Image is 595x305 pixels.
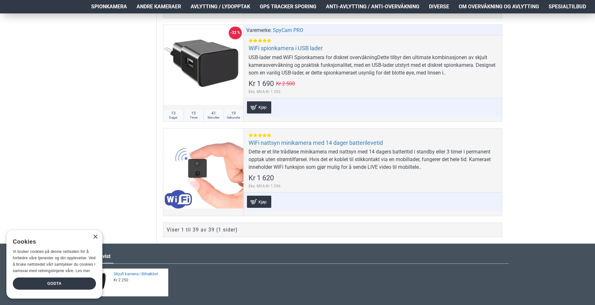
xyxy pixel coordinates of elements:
[114,271,164,277] a: Skjult kamera i Bilnøkkel
[459,3,539,11] span: Om overvåkning og avlytting
[75,269,90,273] a: Les mer, opens a new window
[257,105,268,109] span: Kjøp
[249,44,323,52] a: WiFi spionkamera i USB lader
[246,27,272,34] span: Varemerke:
[163,25,243,105] a: WiFi spionkamera i USB lader WiFi spionkamera i USB lader
[273,27,303,34] a: SpyCam PRO
[137,3,181,11] span: Andre kameraer
[93,235,98,239] div: Close
[249,183,281,189] span: Eks. MVA:Kr 1 296
[276,81,295,86] span: Kr 2 500
[429,3,449,11] span: Diverse
[249,89,295,95] span: Eks. MVA:Kr 1 352
[249,175,274,182] span: Kr 1 620
[114,278,128,283] span: Kr 2 250
[249,139,383,146] a: WiFi nattsyn minikamera med 14 dager batterilevetid
[163,129,243,208] a: WiFi nattsyn minikamera med 14 dager batterilevetid WiFi nattsyn minikamera med 14 dager batteril...
[249,148,497,171] div: Dette er et lite trådløse minikamera med nattsyn med 14 dagers batteritid i standby eller 3 timer...
[13,278,96,290] div: Godta
[13,235,92,249] div: Cookies
[257,200,268,204] span: Kjøp
[249,54,497,77] div: USB-lader med WiFi Spionkamera for diskret overvåkningDette tilbyr den ultimate kombinasjonen av ...
[91,3,127,11] span: Spionkamera
[549,3,586,11] span: Spesialtilbud
[167,226,238,234] div: Viser 1 til 39 av 39 (1 sider)
[326,3,419,11] span: Anti-avlytting / Anti-overvåkning
[191,3,250,11] span: Avlytting / Lydopptak
[249,80,274,87] span: Kr 1 690
[13,249,96,273] span: Vi bruker cookies på denne nettsiden for å forbedre våre tjenester og din opplevelse. Ved å bruke...
[260,3,316,11] span: GPS Tracker Sporing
